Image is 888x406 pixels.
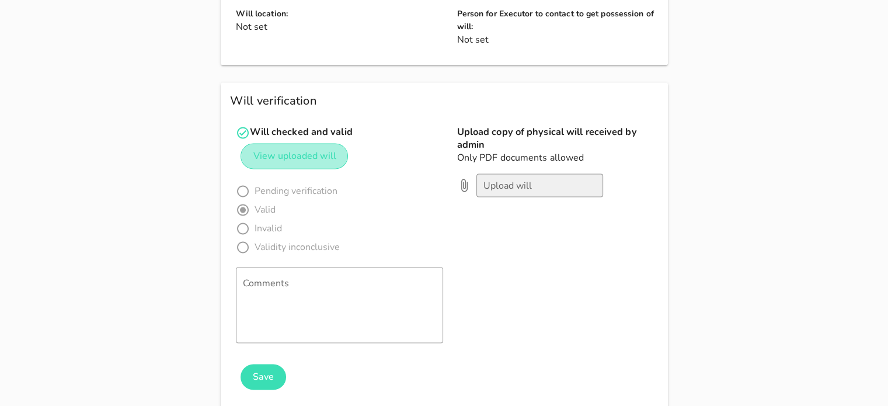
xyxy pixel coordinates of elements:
p: Only PDF documents allowed [457,151,664,164]
div: Will verification [221,82,668,120]
button: Upload will prepended action [454,178,475,193]
h4: Person for Executor to contact to get possession of will: [457,8,664,33]
p: Not set [236,20,443,33]
span: View uploaded will [252,150,336,162]
button: Save [241,364,286,390]
h3: Upload copy of physical will received by admin [457,126,664,151]
p: Not set [457,33,664,46]
button: View uploaded will [241,143,349,169]
h4: Will location: [236,8,443,20]
h3: Will checked and valid [236,126,443,140]
span: Save [252,370,274,383]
